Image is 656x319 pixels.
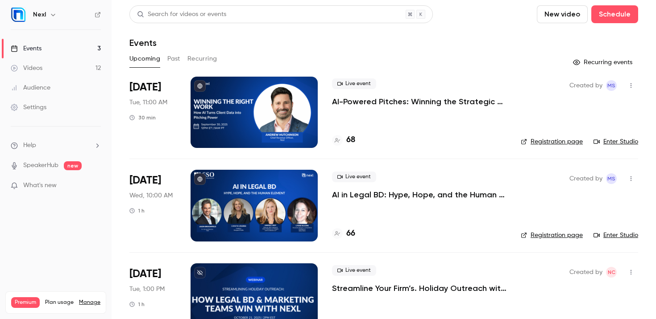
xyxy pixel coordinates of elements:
span: Plan usage [45,299,74,306]
span: What's new [23,181,57,190]
span: Created by [569,80,602,91]
a: 66 [332,228,355,240]
button: Recurring [187,52,217,66]
span: Tue, 11:00 AM [129,98,167,107]
span: Live event [332,265,376,276]
button: New video [537,5,588,23]
span: [DATE] [129,173,161,188]
span: Tue, 1:00 PM [129,285,165,294]
button: Past [167,52,180,66]
span: Created by [569,173,602,184]
h1: Events [129,37,157,48]
h6: Nexl [33,10,46,19]
div: Oct 1 Wed, 10:00 AM (America/Chicago) [129,170,176,241]
h4: 68 [346,134,355,146]
li: help-dropdown-opener [11,141,101,150]
img: Nexl [11,8,25,22]
span: Help [23,141,36,150]
button: Recurring events [569,55,638,70]
a: Manage [79,299,100,306]
button: Upcoming [129,52,160,66]
a: Registration page [521,231,583,240]
div: 1 h [129,207,145,214]
a: Streamline Your Firm’s. Holiday Outreach with Nexl [332,283,507,294]
span: [DATE] [129,267,161,281]
a: Registration page [521,137,583,146]
span: new [64,161,82,170]
a: Enter Studio [594,137,638,146]
span: NC [608,267,615,278]
span: Wed, 10:00 AM [129,191,173,200]
span: Premium [11,297,40,308]
div: Settings [11,103,46,112]
h4: 66 [346,228,355,240]
div: Videos [11,64,42,73]
div: Audience [11,83,50,92]
a: SpeakerHub [23,161,58,170]
span: MS [607,80,615,91]
span: Melissa Strauss [606,80,617,91]
button: Schedule [591,5,638,23]
span: Melissa Strauss [606,173,617,184]
div: 30 min [129,114,156,121]
div: 1 h [129,301,145,308]
span: Live event [332,172,376,182]
div: Search for videos or events [137,10,226,19]
a: AI-Powered Pitches: Winning the Strategic Growth Game [332,96,507,107]
span: Nereide Crisologo [606,267,617,278]
span: [DATE] [129,80,161,94]
span: MS [607,173,615,184]
span: Created by [569,267,602,278]
a: Enter Studio [594,231,638,240]
div: Events [11,44,42,53]
a: AI in Legal BD: Hype, Hope, and the Human Element [332,189,507,200]
span: Live event [332,78,376,89]
div: Sep 30 Tue, 11:00 AM (America/Chicago) [129,77,176,148]
a: 68 [332,134,355,146]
